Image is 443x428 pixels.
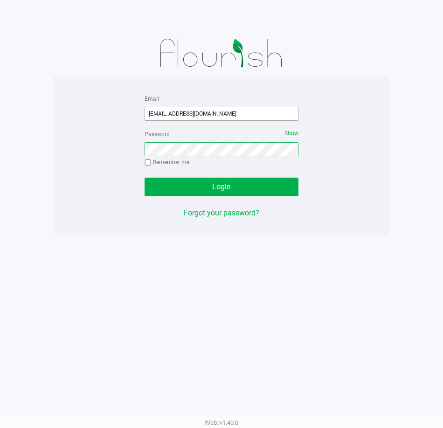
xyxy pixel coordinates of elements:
label: Password [145,130,170,138]
label: Email [145,95,159,103]
label: Remember me [145,158,189,166]
span: Show [284,130,298,137]
span: Web: v1.40.0 [205,419,238,426]
span: Login [212,182,231,191]
button: Forgot your password? [184,207,259,219]
button: Login [145,178,298,196]
input: Remember me [145,159,151,166]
